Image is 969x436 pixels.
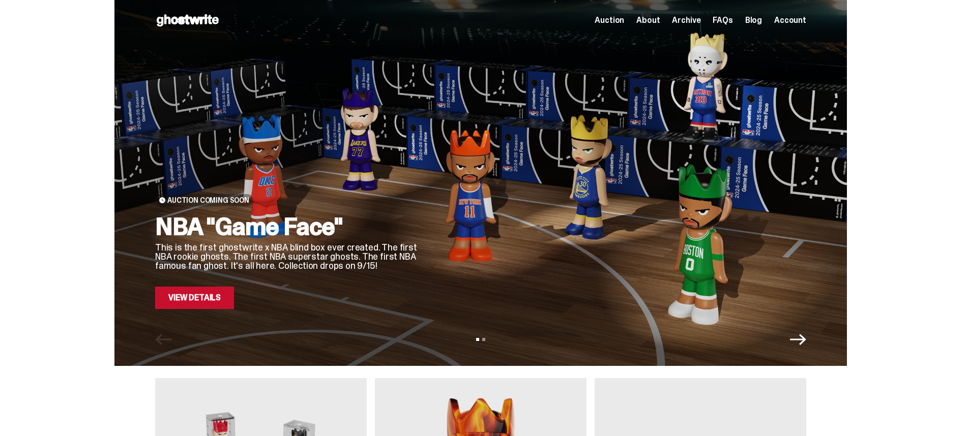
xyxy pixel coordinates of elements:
a: FAQs [713,16,732,24]
button: View slide 2 [482,338,485,341]
a: Auction [595,16,624,24]
span: Auction Coming Soon [167,196,249,204]
a: View Details [155,287,234,309]
p: This is the first ghostwrite x NBA blind box ever created. The first NBA rookie ghosts. The first... [155,243,420,270]
a: Blog [745,16,762,24]
a: Account [774,16,806,24]
h2: NBA "Game Face" [155,214,420,239]
button: View slide 1 [476,338,479,341]
a: About [636,16,660,24]
button: Next [790,331,806,348]
a: Archive [672,16,700,24]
